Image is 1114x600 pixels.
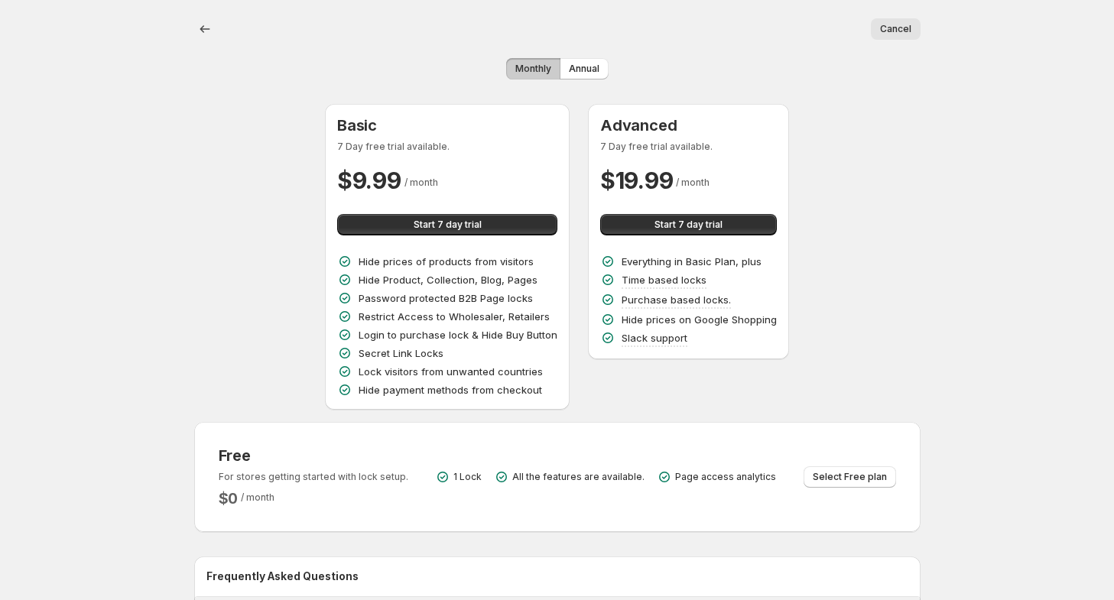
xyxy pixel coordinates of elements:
[622,330,687,345] p: Slack support
[654,219,723,231] span: Start 7 day trial
[194,18,216,40] button: Back
[676,177,710,188] span: / month
[414,219,482,231] span: Start 7 day trial
[813,471,887,483] span: Select Free plan
[337,116,557,135] h3: Basic
[359,382,542,397] p: Hide payment methods from checkout
[219,489,239,508] h2: $ 0
[337,141,557,153] p: 7 Day free trial available.
[337,165,401,196] h2: $ 9.99
[506,58,560,79] button: Monthly
[206,569,908,584] h2: Frequently Asked Questions
[512,471,645,483] p: All the features are available.
[219,446,408,465] h3: Free
[515,63,551,75] span: Monthly
[560,58,609,79] button: Annual
[359,364,543,379] p: Lock visitors from unwanted countries
[241,491,274,503] span: / month
[337,214,557,235] button: Start 7 day trial
[622,272,706,287] p: Time based locks
[219,471,408,483] p: For stores getting started with lock setup.
[871,18,921,40] button: Cancel
[600,214,777,235] button: Start 7 day trial
[569,63,599,75] span: Annual
[600,141,777,153] p: 7 Day free trial available.
[675,471,776,483] p: Page access analytics
[622,254,762,269] p: Everything in Basic Plan, plus
[804,466,896,488] button: Select Free plan
[359,327,557,342] p: Login to purchase lock & Hide Buy Button
[600,116,777,135] h3: Advanced
[359,345,443,361] p: Secret Link Locks
[404,177,438,188] span: / month
[622,312,777,327] p: Hide prices on Google Shopping
[622,292,731,307] p: Purchase based locks.
[359,254,534,269] p: Hide prices of products from visitors
[359,309,550,324] p: Restrict Access to Wholesaler, Retailers
[880,23,911,35] span: Cancel
[453,471,482,483] p: 1 Lock
[359,272,538,287] p: Hide Product, Collection, Blog, Pages
[359,290,533,306] p: Password protected B2B Page locks
[600,165,673,196] h2: $ 19.99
